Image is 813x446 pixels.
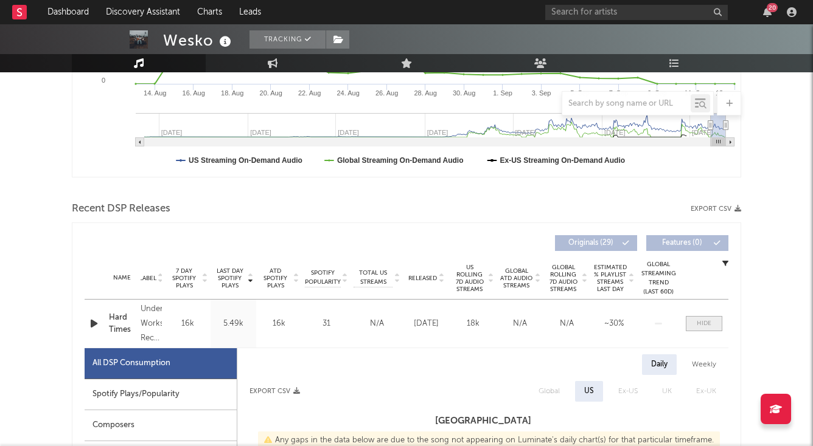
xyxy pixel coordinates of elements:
[453,89,475,97] text: 30. Aug
[584,384,594,399] div: US
[453,318,494,330] div: 18k
[375,89,398,97] text: 26. Aug
[354,318,400,330] div: N/A
[85,348,237,379] div: All DSP Consumption
[354,269,393,287] span: Total US Streams
[593,264,627,293] span: Estimated % Playlist Streams Last Day
[260,89,282,97] text: 20. Aug
[546,264,580,293] span: Global Rolling 7D Audio Streams
[85,379,237,410] div: Spotify Plays/Popularity
[716,89,733,97] text: 13. …
[685,89,708,97] text: 11. Sep
[500,156,626,165] text: Ex-US Streaming On-Demand Audio
[337,89,359,97] text: 24. Aug
[259,267,291,289] span: ATD Spotify Plays
[767,3,778,12] div: 20
[642,354,677,375] div: Daily
[593,318,634,330] div: ~ 30 %
[214,267,246,289] span: Last Day Spotify Plays
[453,264,486,293] span: US Rolling 7D Audio Streams
[337,156,464,165] text: Global Streaming On-Demand Audio
[500,267,533,289] span: Global ATD Audio Streams
[168,318,208,330] div: 16k
[763,7,772,17] button: 20
[249,30,326,49] button: Tracking
[237,414,728,428] h3: [GEOGRAPHIC_DATA]
[109,273,134,283] div: Name
[109,312,134,335] a: Hard Times
[414,89,436,97] text: 28. Aug
[562,99,691,109] input: Search by song name or URL
[144,89,166,97] text: 14. Aug
[168,267,200,289] span: 7 Day Spotify Plays
[163,30,234,50] div: Wesko
[259,318,299,330] div: 16k
[545,5,728,20] input: Search for artists
[214,318,253,330] div: 5.49k
[85,410,237,441] div: Composers
[532,89,551,97] text: 3. Sep
[305,269,341,287] span: Spotify Popularity
[570,89,590,97] text: 5. Sep
[221,89,243,97] text: 18. Aug
[493,89,512,97] text: 1. Sep
[654,239,710,247] span: Features ( 0 )
[249,388,300,395] button: Export CSV
[408,275,437,282] span: Released
[609,89,629,97] text: 7. Sep
[563,239,619,247] span: Originals ( 29 )
[546,318,587,330] div: N/A
[647,89,667,97] text: 9. Sep
[646,235,728,251] button: Features(0)
[183,89,205,97] text: 16. Aug
[102,77,105,84] text: 0
[141,302,162,346] div: Underscore Works Recordings / Warner Records
[500,318,540,330] div: N/A
[305,318,347,330] div: 31
[406,318,447,330] div: [DATE]
[298,89,321,97] text: 22. Aug
[72,202,170,216] span: Recent DSP Releases
[92,356,170,371] div: All DSP Consumption
[691,205,741,213] button: Export CSV
[640,260,677,297] div: Global Streaming Trend (Last 60D)
[683,354,725,375] div: Weekly
[189,156,302,165] text: US Streaming On-Demand Audio
[555,235,637,251] button: Originals(29)
[139,275,156,282] span: Label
